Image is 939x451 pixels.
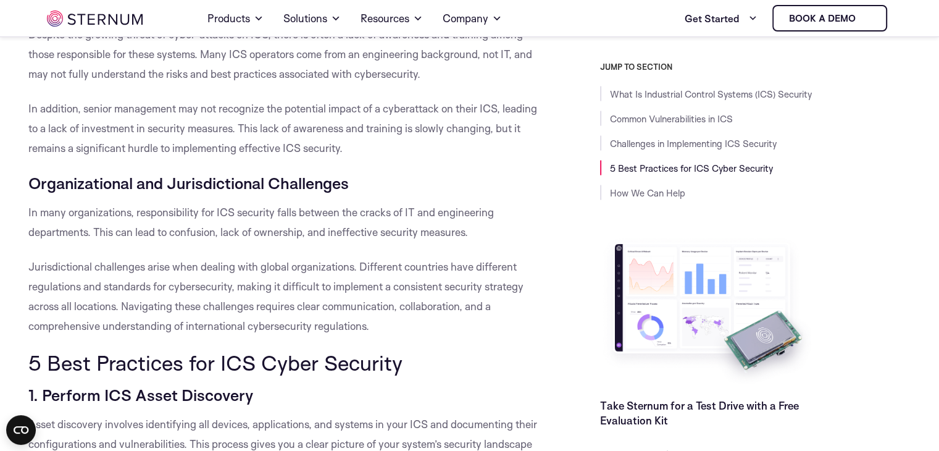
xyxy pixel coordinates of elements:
p: Jurisdictional challenges arise when dealing with global organizations. Different countries have ... [28,257,538,336]
h3: JUMP TO SECTION [600,62,917,72]
img: sternum iot [861,14,870,23]
p: Despite the growing threat of cyber-attacks on ICS, there is often a lack of awareness and traini... [28,25,538,84]
h2: 5 Best Practices for ICS Cyber Security [28,351,538,374]
p: In many organizations, responsibility for ICS security falls between the cracks of IT and enginee... [28,203,538,242]
h5: Organizational and Jurisdictional Challenges [28,173,538,193]
a: Products [207,1,264,36]
a: Challenges in Implementing ICS Security [610,138,777,150]
a: Company [443,1,502,36]
a: What Is Industrial Control Systems (ICS) Security [610,88,812,100]
img: Take Sternum for a Test Drive with a Free Evaluation Kit [600,235,816,389]
a: Book a demo [772,5,887,32]
a: Common Vulnerabilities in ICS [610,113,733,125]
img: sternum iot [47,11,143,27]
a: Solutions [283,1,341,36]
a: 5 Best Practices for ICS Cyber Security [610,162,773,174]
a: Resources [361,1,423,36]
button: Open CMP widget [6,415,36,445]
p: In addition, senior management may not recognize the potential impact of a cyberattack on their I... [28,99,538,158]
a: How We Can Help [610,187,685,199]
a: Get Started [685,6,757,31]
